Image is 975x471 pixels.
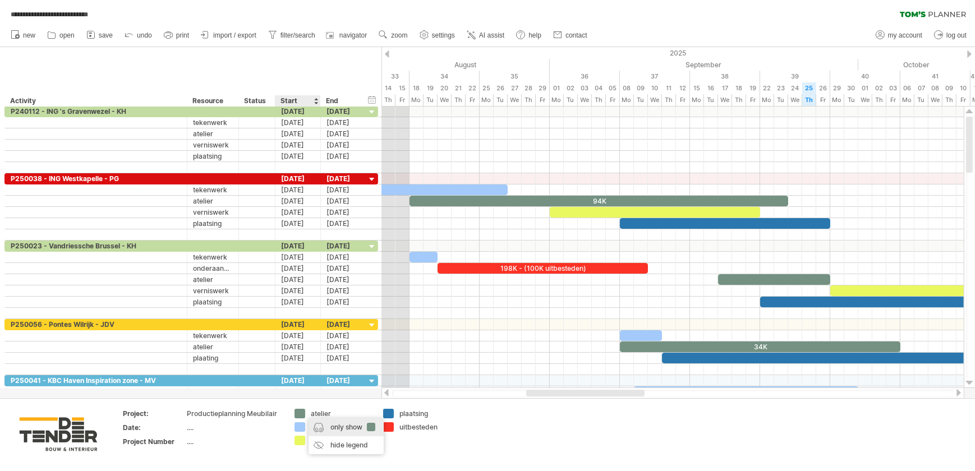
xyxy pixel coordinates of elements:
[564,94,578,106] div: Tuesday, 2 September 2025
[275,241,321,251] div: [DATE]
[873,28,926,43] a: my account
[321,297,366,307] div: [DATE]
[376,28,411,43] a: zoom
[690,94,704,106] div: Monday, 15 September 2025
[265,28,319,43] a: filter/search
[193,353,233,363] div: plaating
[536,82,550,94] div: Friday, 29 August 2025
[321,252,366,262] div: [DATE]
[11,241,181,251] div: P250023 - Vandriessche Brussel - KH
[900,71,971,82] div: 41
[606,94,620,106] div: Friday, 5 September 2025
[528,31,541,39] span: help
[275,297,321,307] div: [DATE]
[321,128,366,139] div: [DATE]
[321,341,366,352] div: [DATE]
[122,28,155,43] a: undo
[23,31,35,39] span: new
[886,82,900,94] div: Friday, 3 October 2025
[620,341,900,352] div: 34K
[872,82,886,94] div: Thursday, 2 October 2025
[123,409,185,418] div: Project:
[480,71,550,82] div: 35
[606,82,620,94] div: Friday, 5 September 2025
[11,319,181,330] div: P250056 - Pontes Wilrijk - JDV
[550,94,564,106] div: Monday, 1 September 2025
[858,82,872,94] div: Wednesday, 1 October 2025
[858,94,872,106] div: Wednesday, 1 October 2025
[275,252,321,262] div: [DATE]
[381,82,395,94] div: Thursday, 14 August 2025
[321,106,366,117] div: [DATE]
[732,82,746,94] div: Thursday, 18 September 2025
[928,94,942,106] div: Wednesday, 8 October 2025
[321,274,366,285] div: [DATE]
[137,31,152,39] span: undo
[536,94,550,106] div: Friday, 29 August 2025
[578,82,592,94] div: Wednesday, 3 September 2025
[193,297,233,307] div: plaatsing
[275,117,321,128] div: [DATE]
[193,341,233,352] div: atelier
[321,173,366,184] div: [DATE]
[931,28,970,43] a: log out
[193,218,233,229] div: plaatsing
[275,173,321,184] div: [DATE]
[844,94,858,106] div: Tuesday, 30 September 2025
[816,82,830,94] div: Friday, 26 September 2025
[564,82,578,94] div: Tuesday, 2 September 2025
[802,94,816,106] div: Thursday, 25 September 2025
[381,94,395,106] div: Thursday, 14 August 2025
[872,94,886,106] div: Thursday, 2 October 2025
[886,94,900,106] div: Friday, 3 October 2025
[942,94,956,106] div: Thursday, 9 October 2025
[123,423,185,432] div: Date:
[452,82,466,94] div: Thursday, 21 August 2025
[193,330,233,341] div: tekenwerk
[321,319,366,330] div: [DATE]
[321,353,366,363] div: [DATE]
[176,31,189,39] span: print
[275,140,321,150] div: [DATE]
[193,263,233,274] div: onderaannemer
[648,82,662,94] div: Wednesday, 10 September 2025
[410,196,788,206] div: 94K
[760,71,830,82] div: 39
[508,82,522,94] div: Wednesday, 27 August 2025
[192,95,232,107] div: Resource
[321,196,366,206] div: [DATE]
[438,94,452,106] div: Wednesday, 20 August 2025
[8,28,39,43] a: new
[746,94,760,106] div: Friday, 19 September 2025
[466,82,480,94] div: Friday, 22 August 2025
[321,218,366,229] div: [DATE]
[123,437,185,446] div: Project Number
[888,31,922,39] span: my account
[760,94,774,106] div: Monday, 22 September 2025
[452,94,466,106] div: Thursday, 21 August 2025
[676,82,690,94] div: Friday, 12 September 2025
[914,94,928,106] div: Tuesday, 7 October 2025
[321,263,366,274] div: [DATE]
[11,375,181,386] div: P250041 - KBC Haven Inspiration zone - MV
[275,386,321,397] div: [DATE]
[193,140,233,150] div: verniswerk
[11,173,181,184] div: P250038 - ING Westkapelle - PG
[466,94,480,106] div: Friday, 22 August 2025
[275,353,321,363] div: [DATE]
[44,28,78,43] a: open
[193,128,233,139] div: atelier
[399,422,461,432] div: uitbesteden
[321,207,366,218] div: [DATE]
[946,31,967,39] span: log out
[84,28,116,43] a: save
[592,94,606,106] div: Thursday, 4 September 2025
[244,95,269,107] div: Status
[662,82,676,94] div: Thursday, 11 September 2025
[550,28,591,43] a: contact
[479,31,504,39] span: AI assist
[193,184,233,195] div: tekenwerk
[690,71,760,82] div: 38
[280,31,315,39] span: filter/search
[550,59,858,71] div: September 2025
